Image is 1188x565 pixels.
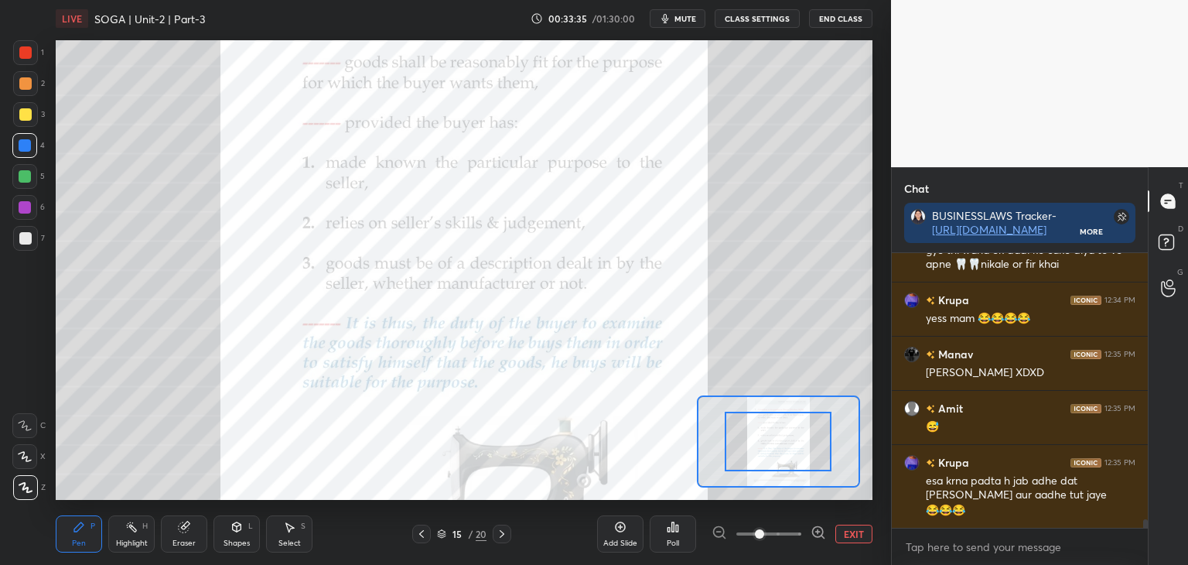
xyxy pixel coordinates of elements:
[904,401,920,416] img: default.png
[910,209,926,224] img: 1d9caf79602a43199c593e4a951a70c3.jpg
[13,71,45,96] div: 2
[248,522,253,530] div: L
[13,226,45,251] div: 7
[1177,266,1183,278] p: G
[1104,350,1135,359] div: 12:35 PM
[935,454,969,471] h6: Krupa
[56,9,88,28] div: LIVE
[1070,404,1101,413] img: iconic-dark.1390631f.png
[904,293,920,308] img: ad4047ff7b414626837a6f128a8734e9.jpg
[892,168,941,209] p: Chat
[13,475,46,500] div: Z
[650,9,705,28] button: mute
[12,195,45,220] div: 6
[90,522,95,530] div: P
[476,527,486,541] div: 20
[835,525,872,543] button: EXIT
[13,40,44,65] div: 1
[12,133,45,158] div: 4
[12,413,46,438] div: C
[926,503,1135,519] div: 😂😂😂
[1179,180,1183,191] p: T
[904,347,920,362] img: 83fb5db4a88a434985c4cc6ea88d96af.jpg
[1104,458,1135,467] div: 12:35 PM
[94,12,205,26] h4: SOGA | Unit-2 | Part-3
[224,539,250,547] div: Shapes
[926,419,1135,435] div: 😅
[172,539,196,547] div: Eraser
[809,9,872,28] button: End Class
[926,459,935,467] img: no-rating-badge.077c3623.svg
[892,253,1148,529] div: grid
[1104,404,1135,413] div: 12:35 PM
[1070,296,1101,305] img: iconic-dark.1390631f.png
[667,539,679,547] div: Poll
[926,474,1135,503] div: esa krna padta h jab adhe dat [PERSON_NAME] aur aadhe tut jaye
[674,13,696,24] span: mute
[449,529,465,539] div: 15
[932,209,1080,237] div: BUSINESSLAWS Tracker-
[904,455,920,471] img: ad4047ff7b414626837a6f128a8734e9.jpg
[116,539,148,547] div: Highlight
[926,365,1135,381] div: [PERSON_NAME] XDXD
[72,539,86,547] div: Pen
[1070,350,1101,359] img: iconic-dark.1390631f.png
[1104,296,1135,305] div: 12:34 PM
[142,522,148,530] div: H
[13,102,45,127] div: 3
[932,222,1046,237] a: [URL][DOMAIN_NAME]
[603,539,637,547] div: Add Slide
[935,400,963,416] h6: Amit
[926,311,1135,327] div: yess mam 😂😂😂😂
[715,9,800,28] button: CLASS SETTINGS
[926,405,935,413] img: no-rating-badge.077c3623.svg
[1070,458,1101,467] img: iconic-dark.1390631f.png
[12,444,46,469] div: X
[278,539,301,547] div: Select
[926,296,935,305] img: no-rating-badge.077c3623.svg
[301,522,306,530] div: S
[926,351,935,359] img: no-rating-badge.077c3623.svg
[12,164,45,189] div: 5
[1080,226,1103,237] div: More
[1178,223,1183,235] p: D
[935,346,973,362] h6: Manav
[468,529,473,539] div: /
[935,292,969,308] h6: Krupa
